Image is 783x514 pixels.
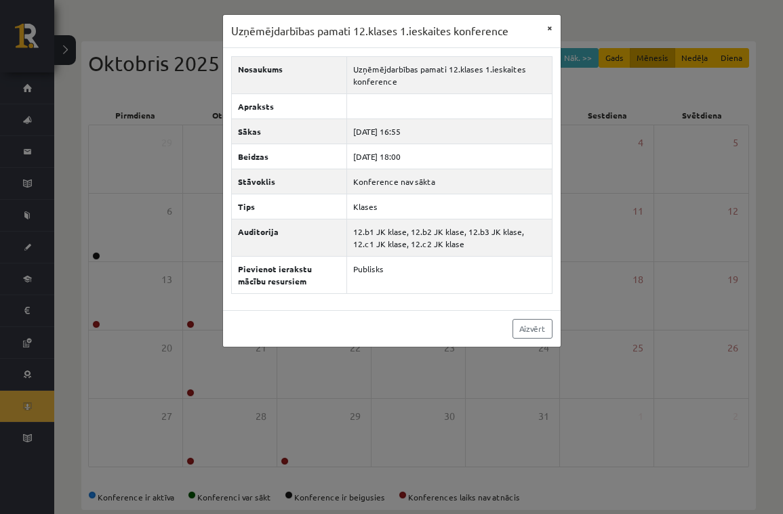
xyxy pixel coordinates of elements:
td: 12.b1 JK klase, 12.b2 JK klase, 12.b3 JK klase, 12.c1 JK klase, 12.c2 JK klase [346,219,552,256]
td: Publisks [346,256,552,293]
th: Nosaukums [231,56,346,93]
th: Apraksts [231,93,346,119]
td: [DATE] 16:55 [346,119,552,144]
button: × [539,15,561,41]
th: Sākas [231,119,346,144]
td: Klases [346,194,552,219]
td: [DATE] 18:00 [346,144,552,169]
th: Stāvoklis [231,169,346,194]
th: Auditorija [231,219,346,256]
h3: Uzņēmējdarbības pamati 12.klases 1.ieskaites konference [231,23,508,39]
th: Tips [231,194,346,219]
th: Pievienot ierakstu mācību resursiem [231,256,346,293]
th: Beidzas [231,144,346,169]
td: Uzņēmējdarbības pamati 12.klases 1.ieskaites konference [346,56,552,93]
a: Aizvērt [513,319,553,339]
td: Konference nav sākta [346,169,552,194]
